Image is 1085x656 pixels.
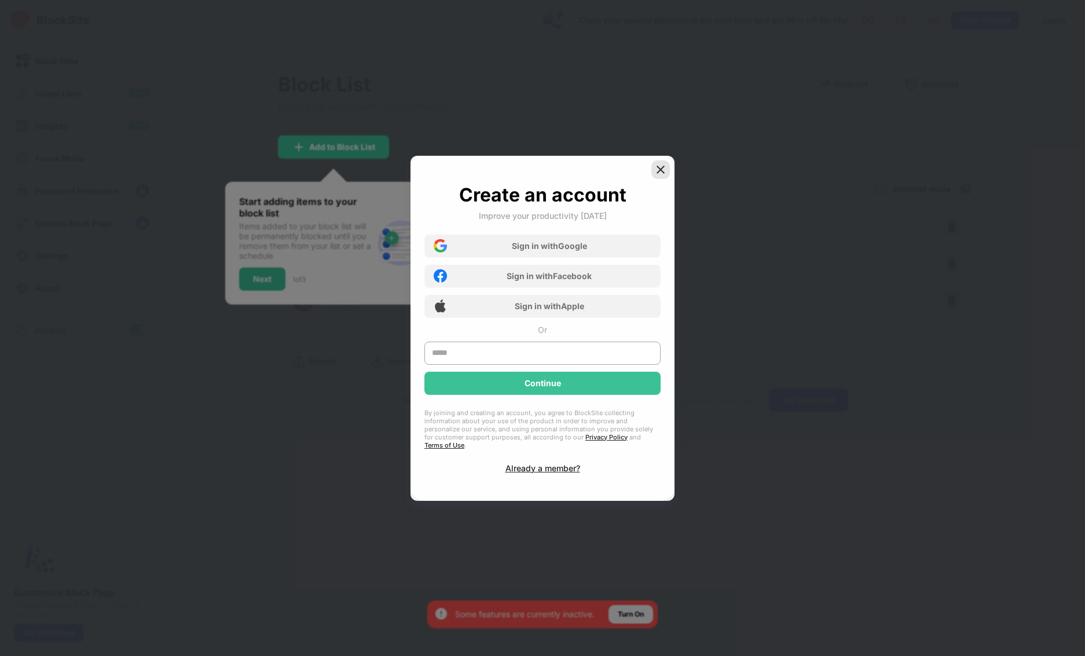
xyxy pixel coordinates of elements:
[424,441,464,449] a: Terms of Use
[515,301,584,311] div: Sign in with Apple
[434,299,447,313] img: apple-icon.png
[505,463,580,473] div: Already a member?
[585,433,628,441] a: Privacy Policy
[538,325,547,335] div: Or
[434,239,447,252] img: google-icon.png
[479,211,607,221] div: Improve your productivity [DATE]
[512,241,587,251] div: Sign in with Google
[507,271,592,281] div: Sign in with Facebook
[525,379,561,388] div: Continue
[434,269,447,283] img: facebook-icon.png
[424,409,661,449] div: By joining and creating an account, you agree to BlockSite collecting information about your use ...
[459,184,626,206] div: Create an account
